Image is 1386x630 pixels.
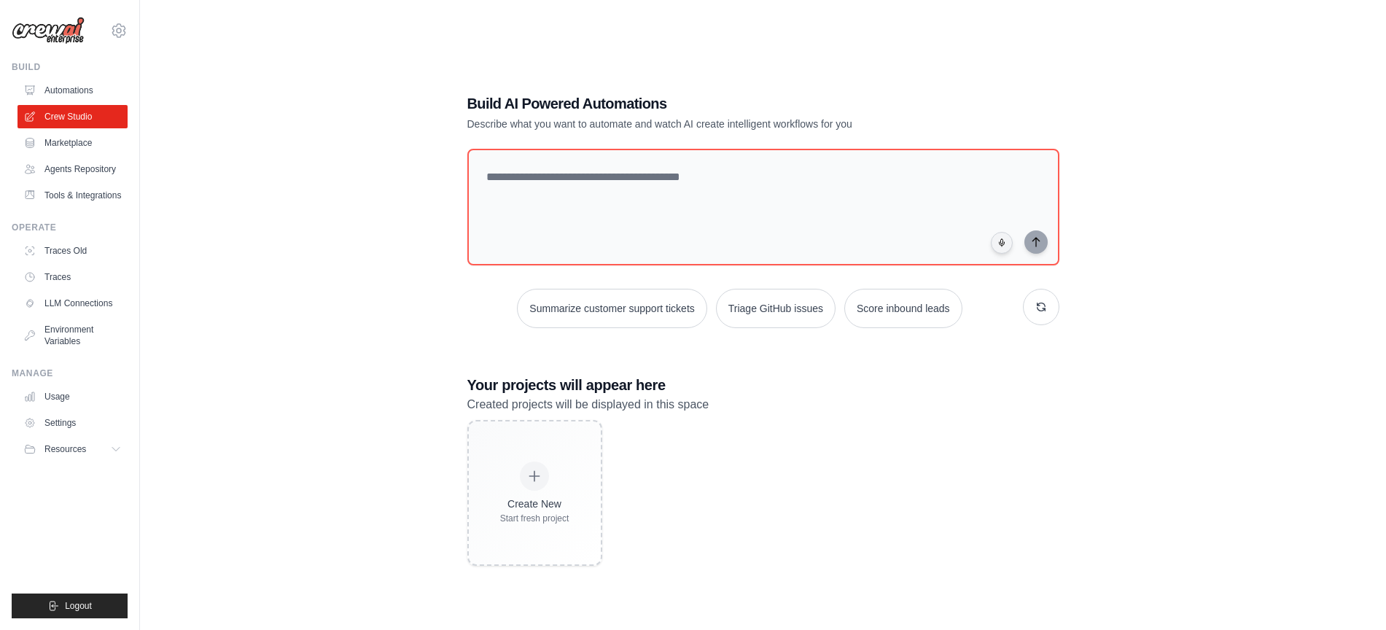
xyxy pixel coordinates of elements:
a: LLM Connections [17,292,128,315]
button: Logout [12,594,128,618]
a: Agents Repository [17,157,128,181]
span: Logout [65,600,92,612]
span: Resources [44,443,86,455]
div: Operate [12,222,128,233]
button: Score inbound leads [844,289,962,328]
a: Automations [17,79,128,102]
p: Created projects will be displayed in this space [467,395,1059,414]
a: Traces [17,265,128,289]
div: Build [12,61,128,73]
a: Tools & Integrations [17,184,128,207]
h3: Your projects will appear here [467,375,1059,395]
div: Create New [500,497,569,511]
a: Marketplace [17,131,128,155]
a: Environment Variables [17,318,128,353]
img: Logo [12,17,85,44]
a: Crew Studio [17,105,128,128]
button: Resources [17,437,128,461]
button: Triage GitHub issues [716,289,836,328]
h1: Build AI Powered Automations [467,93,957,114]
a: Settings [17,411,128,435]
button: Click to speak your automation idea [991,232,1013,254]
div: Start fresh project [500,513,569,524]
a: Usage [17,385,128,408]
button: Summarize customer support tickets [517,289,706,328]
a: Traces Old [17,239,128,262]
p: Describe what you want to automate and watch AI create intelligent workflows for you [467,117,957,131]
button: Get new suggestions [1023,289,1059,325]
div: Manage [12,367,128,379]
